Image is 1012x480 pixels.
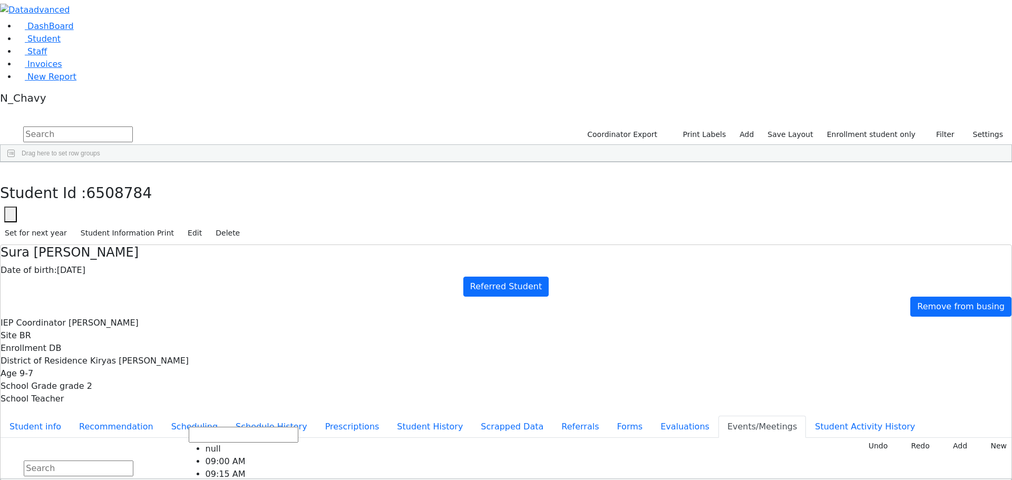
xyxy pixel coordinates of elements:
button: Events/Meetings [718,416,806,438]
button: Recommendation [70,416,162,438]
a: Referred Student [463,277,549,297]
button: Forms [608,416,651,438]
span: Kiryas [PERSON_NAME] [90,356,189,366]
span: DashBoard [27,21,74,31]
button: New [979,438,1011,454]
button: Save Layout [763,126,818,143]
label: Enrollment student only [822,126,920,143]
input: Search [189,427,298,443]
button: Redo [899,438,934,454]
button: Add [941,438,972,454]
span: grade 2 [60,381,92,391]
label: Age [1,367,17,380]
span: 6508784 [86,184,152,202]
span: BR [20,330,31,340]
label: District of Residence [1,355,87,367]
button: Schedule History [227,416,316,438]
span: New Report [27,72,76,82]
button: Settings [959,126,1008,143]
button: Scheduling [162,416,227,438]
a: Remove from busing [910,297,1011,317]
span: [PERSON_NAME] [69,318,139,328]
label: School Grade [1,380,57,393]
a: Staff [17,46,47,56]
a: New Report [17,72,76,82]
span: DB [49,343,61,353]
span: 9-7 [20,368,33,378]
span: Invoices [27,59,62,69]
span: Remove from busing [917,301,1005,311]
button: Delete [211,225,245,241]
button: Student Activity History [806,416,924,438]
li: 09:00 AM [206,455,298,468]
button: Student info [1,416,70,438]
h4: Sura [PERSON_NAME] [1,245,1011,260]
input: Search [23,126,133,142]
div: [DATE] [1,264,1011,277]
a: Invoices [17,59,62,69]
span: Student [27,34,61,44]
span: Drag here to set row groups [22,150,100,157]
button: Referrals [552,416,608,438]
label: Date of birth: [1,264,57,277]
a: Add [735,126,758,143]
button: Evaluations [651,416,718,438]
span: Staff [27,46,47,56]
button: Scrapped Data [472,416,552,438]
label: Site [1,329,17,342]
li: null [206,443,298,455]
button: Filter [922,126,959,143]
label: School Teacher [1,393,64,405]
button: Coordinator Export [580,126,662,143]
button: Student History [388,416,472,438]
button: Undo [857,438,892,454]
a: DashBoard [17,21,74,31]
label: Enrollment [1,342,46,355]
label: IEP Coordinator [1,317,66,329]
button: Prescriptions [316,416,388,438]
button: Edit [183,225,207,241]
a: Student [17,34,61,44]
input: Search [24,461,133,476]
button: Student Information Print [76,225,179,241]
button: Print Labels [670,126,731,143]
